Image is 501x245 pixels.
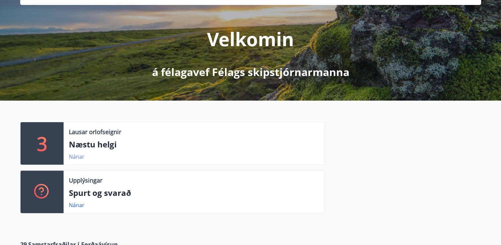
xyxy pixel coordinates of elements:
[69,153,84,160] a: Nánar
[69,176,102,185] p: Upplýsingar
[207,26,294,51] p: Velkomin
[37,131,47,156] p: 3
[69,139,319,150] p: Næstu helgi
[69,202,84,209] a: Nánar
[69,127,121,136] p: Lausar orlofseignir
[69,187,319,199] p: Spurt og svarað
[152,65,349,79] p: á félagavef Félags skipstjórnarmanna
